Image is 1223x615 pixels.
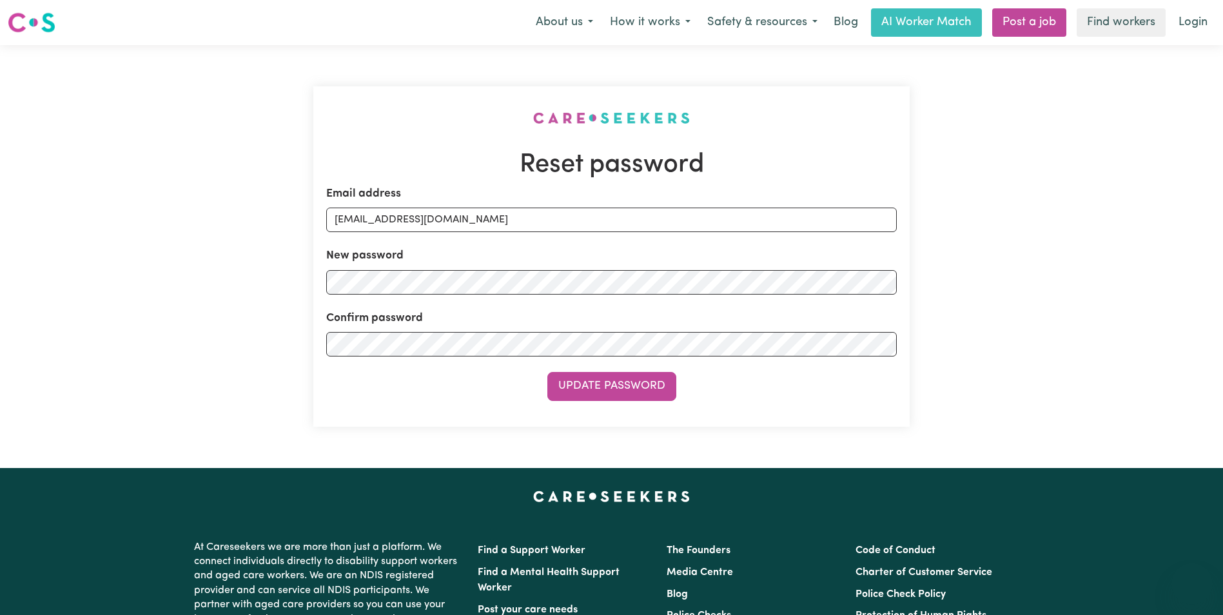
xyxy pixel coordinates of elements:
a: Media Centre [667,567,733,578]
a: Post a job [992,8,1066,37]
a: Code of Conduct [856,545,935,556]
button: How it works [602,9,699,36]
a: Find workers [1077,8,1166,37]
label: Confirm password [326,310,423,327]
a: Careseekers home page [533,491,690,502]
a: Careseekers logo [8,8,55,37]
button: Safety & resources [699,9,826,36]
a: AI Worker Match [871,8,982,37]
a: Post your care needs [478,605,578,615]
a: Blog [667,589,688,600]
a: Find a Mental Health Support Worker [478,567,620,593]
label: New password [326,248,404,264]
a: Find a Support Worker [478,545,585,556]
a: Police Check Policy [856,589,946,600]
button: About us [527,9,602,36]
label: Email address [326,186,401,202]
a: Charter of Customer Service [856,567,992,578]
a: Blog [826,8,866,37]
a: The Founders [667,545,730,556]
h1: Reset password [326,150,897,181]
img: Careseekers logo [8,11,55,34]
button: Update Password [547,372,676,400]
iframe: Button to launch messaging window [1171,563,1213,605]
a: Login [1171,8,1215,37]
